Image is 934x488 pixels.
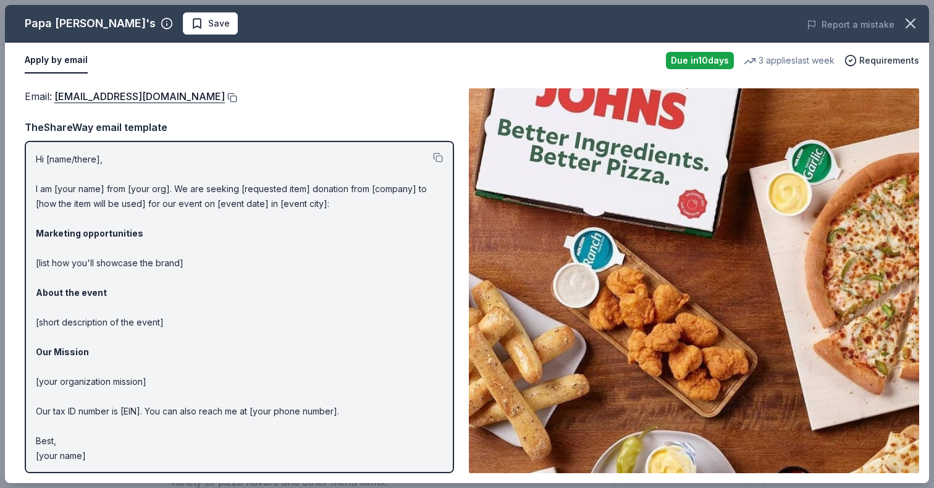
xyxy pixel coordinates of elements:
[666,52,734,69] div: Due in 10 days
[25,14,156,33] div: Papa [PERSON_NAME]'s
[36,287,107,298] strong: About the event
[208,16,230,31] span: Save
[36,347,89,357] strong: Our Mission
[25,48,88,74] button: Apply by email
[36,152,443,463] p: Hi [name/there], I am [your name] from [your org]. We are seeking [requested item] donation from ...
[54,88,225,104] a: [EMAIL_ADDRESS][DOMAIN_NAME]
[469,88,919,473] img: Image for Papa John's
[807,17,894,32] button: Report a mistake
[859,53,919,68] span: Requirements
[183,12,238,35] button: Save
[744,53,835,68] div: 3 applies last week
[844,53,919,68] button: Requirements
[36,228,143,238] strong: Marketing opportunities
[25,90,225,103] span: Email :
[25,119,454,135] div: TheShareWay email template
